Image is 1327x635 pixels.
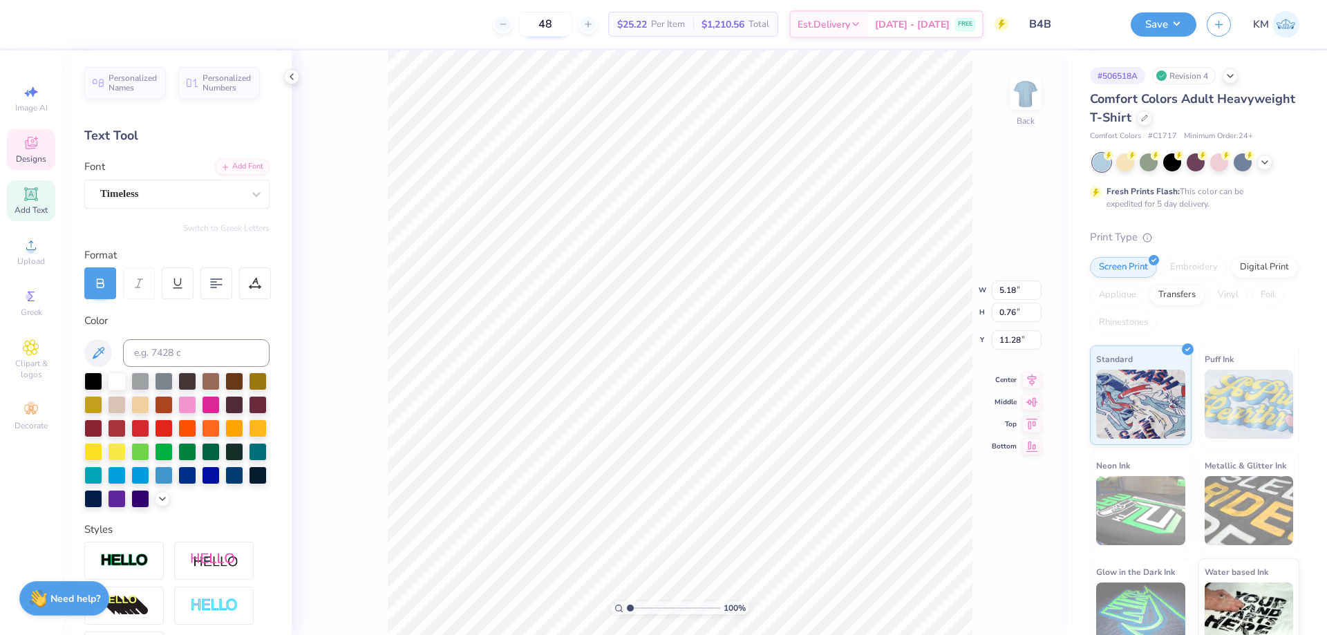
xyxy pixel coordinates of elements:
[1149,285,1205,305] div: Transfers
[84,126,270,145] div: Text Tool
[1205,476,1294,545] img: Metallic & Glitter Ink
[183,222,270,234] button: Switch to Greek Letters
[15,205,48,216] span: Add Text
[21,307,42,318] span: Greek
[1253,11,1299,38] a: KM
[1090,67,1145,84] div: # 506518A
[651,17,685,32] span: Per Item
[84,159,105,175] label: Font
[518,12,572,37] input: – –
[1096,476,1185,545] img: Neon Ink
[1090,131,1141,142] span: Comfort Colors
[109,73,158,93] span: Personalized Names
[7,358,55,380] span: Clipart & logos
[1131,12,1196,37] button: Save
[1272,11,1299,38] img: Karl Michael Narciza
[1090,285,1145,305] div: Applique
[203,73,252,93] span: Personalized Numbers
[1148,131,1177,142] span: # C1717
[1017,115,1035,127] div: Back
[1107,185,1277,210] div: This color can be expedited for 5 day delivery.
[84,522,270,538] div: Styles
[1253,17,1269,32] span: KM
[1209,285,1248,305] div: Vinyl
[1152,67,1216,84] div: Revision 4
[958,19,972,29] span: FREE
[798,17,850,32] span: Est. Delivery
[1096,565,1175,579] span: Glow in the Dark Ink
[617,17,647,32] span: $25.22
[215,159,270,175] div: Add Font
[1096,458,1130,473] span: Neon Ink
[15,420,48,431] span: Decorate
[992,397,1017,407] span: Middle
[1090,91,1295,126] span: Comfort Colors Adult Heavyweight T-Shirt
[15,102,48,113] span: Image AI
[190,598,238,614] img: Negative Space
[1231,257,1298,278] div: Digital Print
[84,247,271,263] div: Format
[50,592,100,605] strong: Need help?
[1019,10,1120,38] input: Untitled Design
[100,595,149,617] img: 3d Illusion
[1205,565,1268,579] span: Water based Ink
[1090,257,1157,278] div: Screen Print
[1096,370,1185,439] img: Standard
[1184,131,1253,142] span: Minimum Order: 24 +
[992,442,1017,451] span: Bottom
[702,17,744,32] span: $1,210.56
[1205,370,1294,439] img: Puff Ink
[1252,285,1284,305] div: Foil
[1205,458,1286,473] span: Metallic & Glitter Ink
[875,17,950,32] span: [DATE] - [DATE]
[100,553,149,569] img: Stroke
[16,153,46,164] span: Designs
[749,17,769,32] span: Total
[1012,80,1039,108] img: Back
[1107,186,1180,197] strong: Fresh Prints Flash:
[992,375,1017,385] span: Center
[190,552,238,569] img: Shadow
[123,339,270,367] input: e.g. 7428 c
[1090,312,1157,333] div: Rhinestones
[84,313,270,329] div: Color
[17,256,45,267] span: Upload
[1161,257,1227,278] div: Embroidery
[992,419,1017,429] span: Top
[1096,352,1133,366] span: Standard
[1205,352,1234,366] span: Puff Ink
[1090,229,1299,245] div: Print Type
[724,602,746,614] span: 100 %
